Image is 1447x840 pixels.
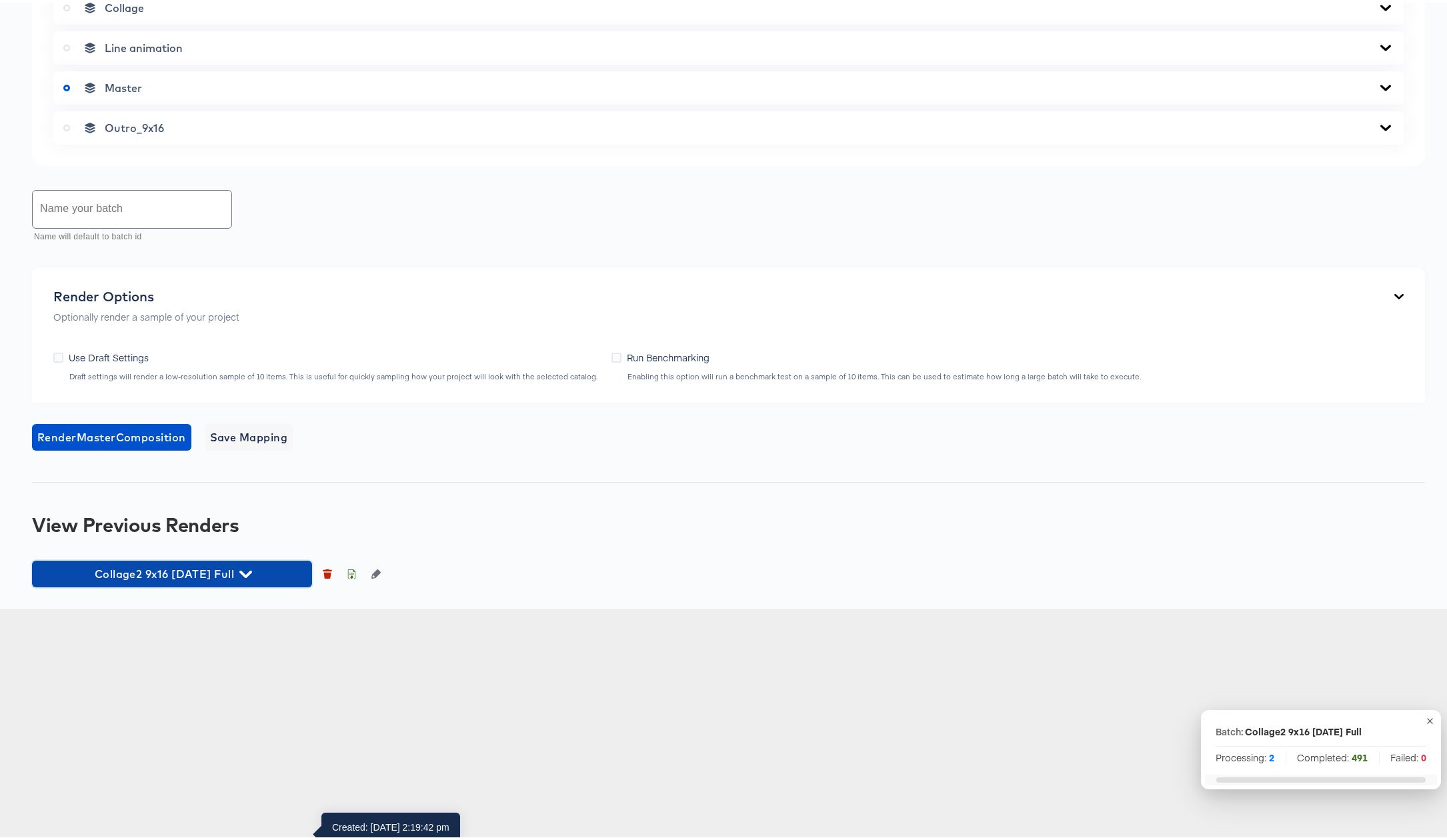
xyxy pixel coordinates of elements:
[1245,722,1362,735] div: Collage2 9x16 [DATE] Full
[205,421,293,448] button: Save Mapping
[210,425,288,444] span: Save Mapping
[627,348,709,361] span: Run Benchmarking
[105,79,142,92] span: Master
[69,348,149,361] span: Use Draft Settings
[32,558,312,585] button: Collage2 9x16 [DATE] Full
[37,425,186,444] span: Render Master Composition
[32,421,191,448] button: RenderMasterComposition
[53,307,239,321] p: Optionally render a sample of your project
[1390,748,1426,761] span: Failed:
[1216,748,1274,761] span: Processing:
[1216,722,1243,735] p: Batch:
[1421,748,1426,761] strong: 0
[32,511,1425,533] div: View Previous Renders
[627,369,1142,379] div: Enabling this option will run a benchmark test on a sample of 10 items. This can be used to estim...
[53,286,239,302] div: Render Options
[1297,748,1368,761] span: Completed:
[1352,748,1368,761] strong: 491
[69,369,598,379] div: Draft settings will render a low-resolution sample of 10 items. This is useful for quickly sampli...
[1269,748,1274,761] strong: 2
[105,119,164,132] span: Outro_9x16
[34,228,223,241] p: Name will default to batch id
[105,39,183,52] span: Line animation
[39,562,305,581] span: Collage2 9x16 [DATE] Full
